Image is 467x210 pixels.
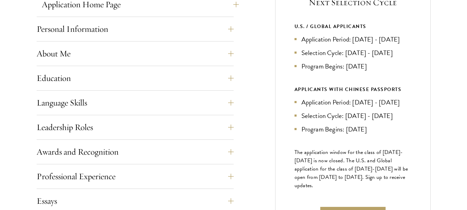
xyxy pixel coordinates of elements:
[295,48,411,58] li: Selection Cycle: [DATE] - [DATE]
[37,94,234,111] button: Language Skills
[37,70,234,86] button: Education
[37,45,234,62] button: About Me
[295,124,411,134] li: Program Begins: [DATE]
[37,119,234,136] button: Leadership Roles
[295,148,408,190] span: The application window for the class of [DATE]-[DATE] is now closed. The U.S. and Global applicat...
[37,144,234,160] button: Awards and Recognition
[295,111,411,121] li: Selection Cycle: [DATE] - [DATE]
[295,22,411,31] div: U.S. / GLOBAL APPLICANTS
[295,34,411,44] li: Application Period: [DATE] - [DATE]
[295,85,411,94] div: APPLICANTS WITH CHINESE PASSPORTS
[37,168,234,185] button: Professional Experience
[295,97,411,107] li: Application Period: [DATE] - [DATE]
[295,61,411,71] li: Program Begins: [DATE]
[37,193,234,209] button: Essays
[37,21,234,37] button: Personal Information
